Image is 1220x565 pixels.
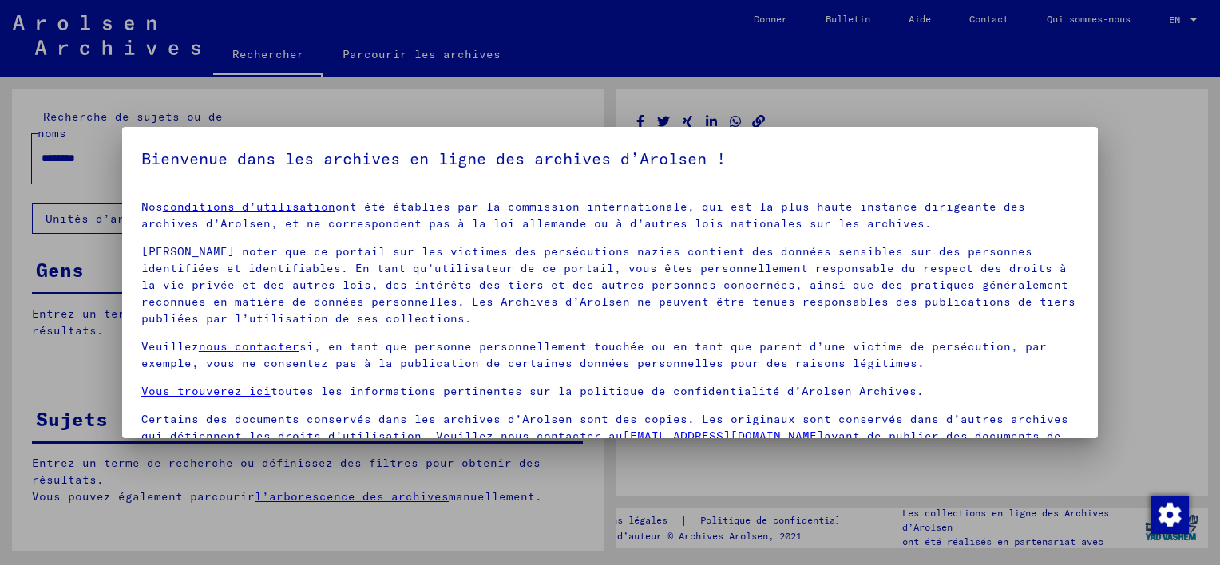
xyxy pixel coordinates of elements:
[163,200,335,214] a: conditions d’utilisation
[141,384,271,398] a: Vous trouverez ici
[141,199,1079,232] p: Nos ont été établies par la commission internationale, qui est la plus haute instance dirigeante ...
[1150,495,1188,533] div: Modifier le consentement
[1151,496,1189,534] img: Change consent
[199,339,299,354] a: nous contacter
[141,243,1079,327] p: [PERSON_NAME] noter que ce portail sur les victimes des persécutions nazies contient des données ...
[141,146,1079,172] h5: Bienvenue dans les archives en ligne des archives d’Arolsen !
[141,383,1079,400] p: toutes les informations pertinentes sur la politique de confidentialité d’Arolsen Archives.
[141,411,1079,461] p: Certains des documents conservés dans les archives d’Arolsen sont des copies. Les originaux sont ...
[141,338,1079,372] p: Veuillez si, en tant que personne personnellement touchée ou en tant que parent d’une victime de ...
[623,429,824,443] a: [EMAIL_ADDRESS][DOMAIN_NAME]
